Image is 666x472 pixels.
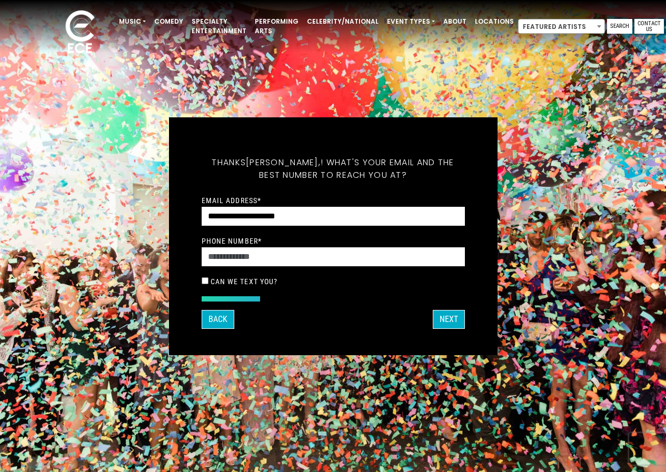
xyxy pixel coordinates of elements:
[202,196,262,205] label: Email Address
[54,7,106,58] img: ece_new_logo_whitev2-1.png
[433,310,465,329] button: Next
[202,310,234,329] button: Back
[187,13,251,40] a: Specialty Entertainment
[383,13,439,31] a: Event Types
[303,13,383,31] a: Celebrity/National
[518,19,605,34] span: Featured Artists
[202,144,465,194] h5: Thanks ! What's your email and the best number to reach you at?
[607,19,632,34] a: Search
[471,13,518,31] a: Locations
[634,19,664,34] a: Contact Us
[202,236,262,246] label: Phone Number
[439,13,471,31] a: About
[115,13,150,31] a: Music
[246,156,321,168] span: [PERSON_NAME],
[519,19,604,34] span: Featured Artists
[150,13,187,31] a: Comedy
[211,277,278,286] label: Can we text you?
[251,13,303,40] a: Performing Arts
